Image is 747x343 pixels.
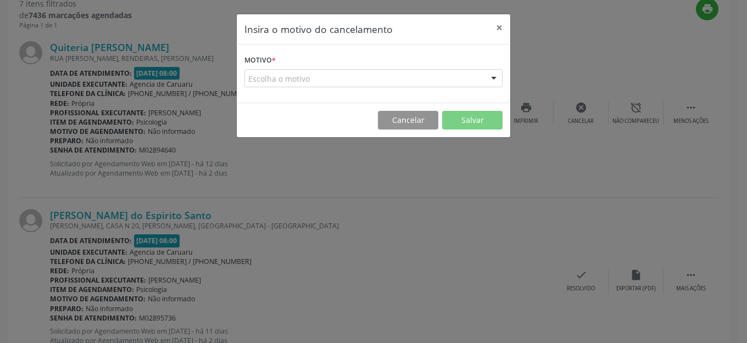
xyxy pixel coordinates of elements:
label: Motivo [244,52,276,69]
button: Salvar [442,111,503,130]
h5: Insira o motivo do cancelamento [244,22,393,36]
button: Cancelar [378,111,438,130]
span: Escolha o motivo [248,73,310,85]
button: Close [488,14,510,41]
